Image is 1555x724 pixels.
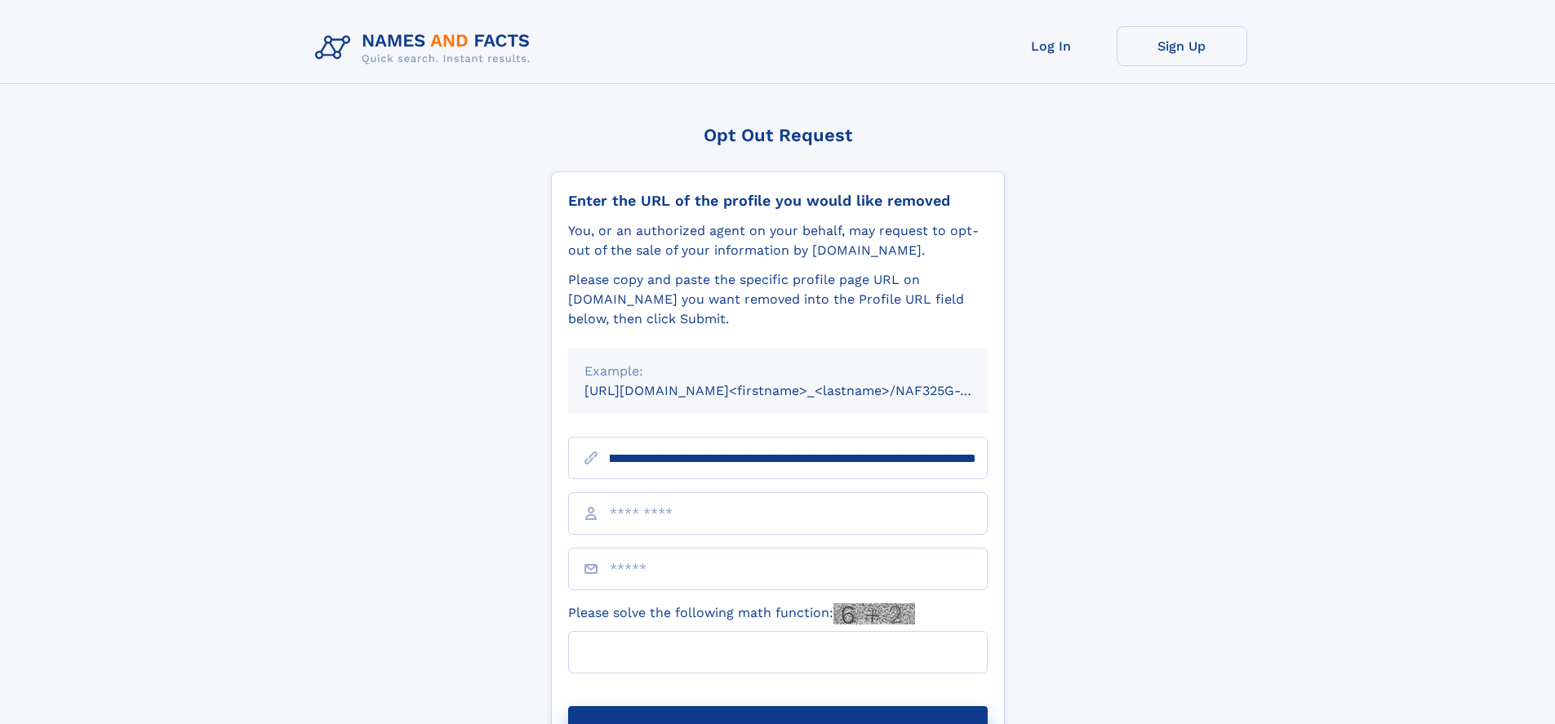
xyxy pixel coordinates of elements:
[568,603,915,624] label: Please solve the following math function:
[584,383,1019,398] small: [URL][DOMAIN_NAME]<firstname>_<lastname>/NAF325G-xxxxxxxx
[986,26,1117,66] a: Log In
[551,125,1005,145] div: Opt Out Request
[584,362,971,381] div: Example:
[309,26,544,70] img: Logo Names and Facts
[1117,26,1247,66] a: Sign Up
[568,221,988,260] div: You, or an authorized agent on your behalf, may request to opt-out of the sale of your informatio...
[568,192,988,210] div: Enter the URL of the profile you would like removed
[568,270,988,329] div: Please copy and paste the specific profile page URL on [DOMAIN_NAME] you want removed into the Pr...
